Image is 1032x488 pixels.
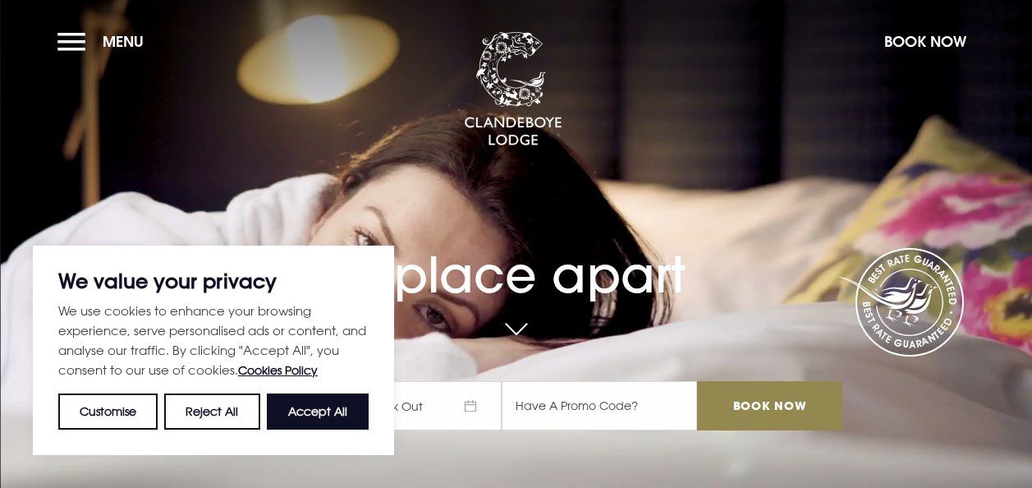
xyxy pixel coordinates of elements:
[346,381,502,430] span: Check Out
[697,381,842,430] input: Book Now
[57,24,152,59] button: Menu
[464,32,562,147] img: Clandeboye Lodge
[58,394,158,430] button: Customise
[33,246,394,455] div: We value your privacy
[190,215,842,304] h1: A place apart
[103,32,144,51] span: Menu
[238,363,318,377] a: Cookies Policy
[267,394,369,430] button: Accept All
[502,381,697,430] input: Have A Promo Code?
[58,301,369,380] p: We use cookies to enhance your browsing experience, serve personalised ads or content, and analys...
[164,394,259,430] button: Reject All
[876,24,975,59] button: Book Now
[58,271,369,291] p: We value your privacy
